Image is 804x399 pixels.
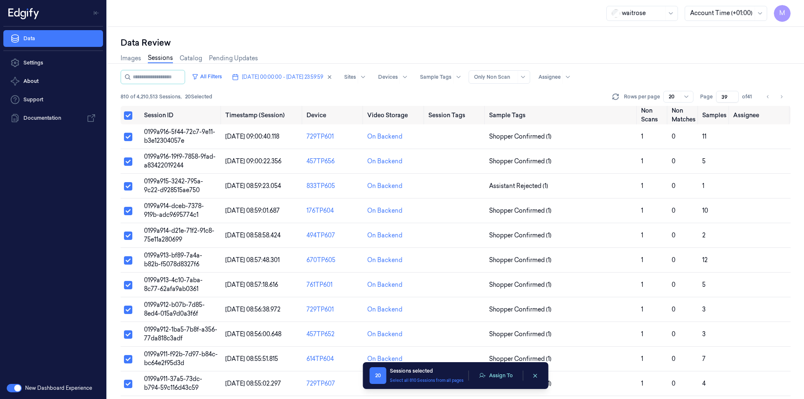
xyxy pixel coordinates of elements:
span: 1 [641,380,643,387]
button: Select all [124,111,132,120]
span: Shopper Confirmed (1) [489,330,551,339]
div: 176TP604 [307,206,361,215]
span: [DATE] 08:55:51.815 [225,355,278,363]
span: 1 [641,306,643,313]
button: Select row [124,306,132,314]
span: 4 [702,380,706,387]
th: Samples [699,106,730,124]
button: M [774,5,791,22]
div: 729TP601 [307,305,361,314]
span: Shopper Confirmed (1) [489,256,551,265]
span: 0199a913-4c10-7aba-8c77-62afa9ab0361 [144,276,203,293]
button: Assign To [474,369,518,382]
div: On Backend [367,256,402,265]
span: 20 [370,367,387,384]
span: Shopper Confirmed (1) [489,355,551,363]
div: On Backend [367,157,402,166]
div: Data Review [121,37,791,49]
button: Toggle Navigation [90,6,103,20]
span: Page [700,93,713,100]
span: 1 [641,256,643,264]
div: On Backend [367,305,402,314]
th: Video Storage [364,106,425,124]
div: On Backend [367,182,402,190]
button: Select row [124,157,132,166]
span: 0 [672,306,675,313]
span: 0199a913-bf89-7a4a-b82b-f5078d8327f6 [144,252,202,268]
span: 10 [702,207,708,214]
span: 1 [641,133,643,140]
span: 0 [672,330,675,338]
span: 0199a915-3242-795a-9c22-d928515ae750 [144,178,203,194]
span: [DATE] 08:59:23.054 [225,182,281,190]
span: of 41 [742,93,755,100]
div: 457TP652 [307,330,361,339]
nav: pagination [762,91,787,103]
span: [DATE] 08:58:58.424 [225,232,281,239]
div: Sessions selected [390,367,464,375]
span: 0 [672,355,675,363]
button: Go to previous page [762,91,774,103]
p: Rows per page [624,93,660,100]
th: Non Scans [638,106,668,124]
span: 0 [672,256,675,264]
button: Select row [124,380,132,388]
div: 670TP605 [307,256,361,265]
span: 0199a912-b07b-7d85-8ed4-015a9d0a3f6f [144,301,205,317]
span: 11 [702,133,706,140]
span: Shopper Confirmed (1) [489,231,551,240]
div: On Backend [367,330,402,339]
span: 0199a914-dceb-7378-919b-adc9695774c1 [144,202,204,219]
span: Shopper Confirmed (1) [489,132,551,141]
div: On Backend [367,231,402,240]
span: 0 [672,207,675,214]
span: 810 of 4,210,513 Sessions , [121,93,182,100]
span: 5 [702,157,706,165]
button: [DATE] 00:00:00 - [DATE] 23:59:59 [229,70,336,84]
a: Sessions [148,54,173,63]
div: 494TP607 [307,231,361,240]
a: Images [121,54,141,63]
span: [DATE] 08:56:38.972 [225,306,281,313]
th: Assignee [730,106,791,124]
button: All Filters [188,70,225,83]
span: [DATE] 09:00:40.118 [225,133,279,140]
span: [DATE] 08:57:18.616 [225,281,278,288]
span: 0 [672,232,675,239]
span: [DATE] 09:00:22.356 [225,157,281,165]
button: Select row [124,207,132,215]
span: 0199a911-f92b-7d97-b84c-bc64e2f95d3d [144,350,218,367]
button: Select row [124,232,132,240]
div: 761TP601 [307,281,361,289]
span: [DATE] 08:57:48.301 [225,256,280,264]
div: 729TP601 [307,132,361,141]
span: [DATE] 00:00:00 - [DATE] 23:59:59 [242,73,323,81]
button: Select row [124,133,132,141]
span: 1 [702,182,704,190]
span: 2 [702,232,706,239]
th: Device [303,106,364,124]
button: Select row [124,256,132,265]
div: On Backend [367,132,402,141]
span: 12 [702,256,708,264]
div: On Backend [367,355,402,363]
th: Sample Tags [486,106,638,124]
button: Go to next page [776,91,787,103]
span: 0199a912-1ba5-7b8f-a356-77da818c3adf [144,326,217,342]
a: Catalog [180,54,202,63]
span: 0 [672,157,675,165]
span: [DATE] 08:59:01.687 [225,207,280,214]
span: 0199a916-5f44-72c7-9e11-b3e12304057e [144,128,215,144]
span: Shopper Confirmed (1) [489,305,551,314]
div: 457TP656 [307,157,361,166]
span: Shopper Confirmed (1) [489,281,551,289]
button: About [3,73,103,90]
span: 1 [641,182,643,190]
button: Select row [124,330,132,339]
a: Pending Updates [209,54,258,63]
span: 0199a916-19f9-7858-9fad-a83422019244 [144,153,216,169]
span: Shopper Confirmed (1) [489,157,551,166]
th: Non Matches [668,106,699,124]
span: 0 [672,380,675,387]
